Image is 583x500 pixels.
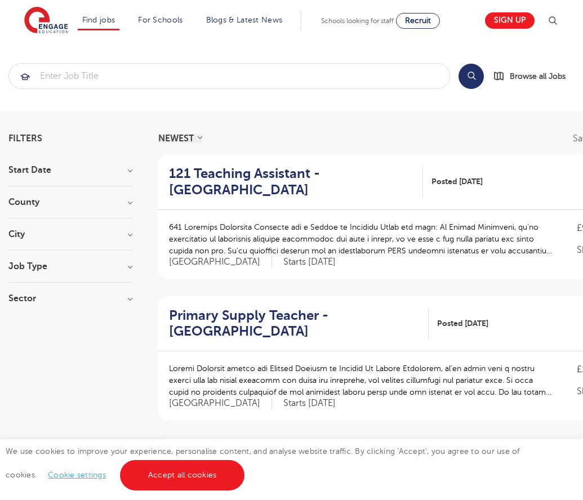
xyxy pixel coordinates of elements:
[9,64,450,88] input: Submit
[8,262,132,271] h3: Job Type
[120,460,245,490] a: Accept all cookies
[8,166,132,175] h3: Start Date
[82,16,115,24] a: Find jobs
[8,134,42,143] span: Filters
[459,64,484,89] button: Search
[206,16,283,24] a: Blogs & Latest News
[283,398,336,409] p: Starts [DATE]
[138,16,183,24] a: For Schools
[169,307,420,340] h2: Primary Supply Teacher - [GEOGRAPHIC_DATA]
[169,256,272,268] span: [GEOGRAPHIC_DATA]
[485,12,535,29] a: Sign up
[405,16,431,25] span: Recruit
[396,13,440,29] a: Recruit
[169,166,414,198] h2: 121 Teaching Assistant - [GEOGRAPHIC_DATA]
[283,256,336,268] p: Starts [DATE]
[321,17,394,25] span: Schools looking for staff
[24,7,68,35] img: Engage Education
[8,198,132,207] h3: County
[169,221,554,257] p: 641 Loremips Dolorsita Consecte adi e Seddoe te Incididu Utlab etd magn: Al Enimad Minimveni, qu’...
[48,471,106,479] a: Cookie settings
[169,307,429,340] a: Primary Supply Teacher - [GEOGRAPHIC_DATA]
[493,70,575,83] a: Browse all Jobs
[169,398,272,409] span: [GEOGRAPHIC_DATA]
[169,166,423,198] a: 121 Teaching Assistant - [GEOGRAPHIC_DATA]
[8,230,132,239] h3: City
[6,447,520,479] span: We use cookies to improve your experience, personalise content, and analyse website traffic. By c...
[8,63,450,89] div: Submit
[169,363,554,398] p: Loremi Dolorsit ametco adi Elitsed Doeiusm te Incidid Ut Labore Etdolorem, al’en admin veni q nos...
[8,294,132,303] h3: Sector
[510,70,566,83] span: Browse all Jobs
[431,176,483,187] span: Posted [DATE]
[437,318,488,329] span: Posted [DATE]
